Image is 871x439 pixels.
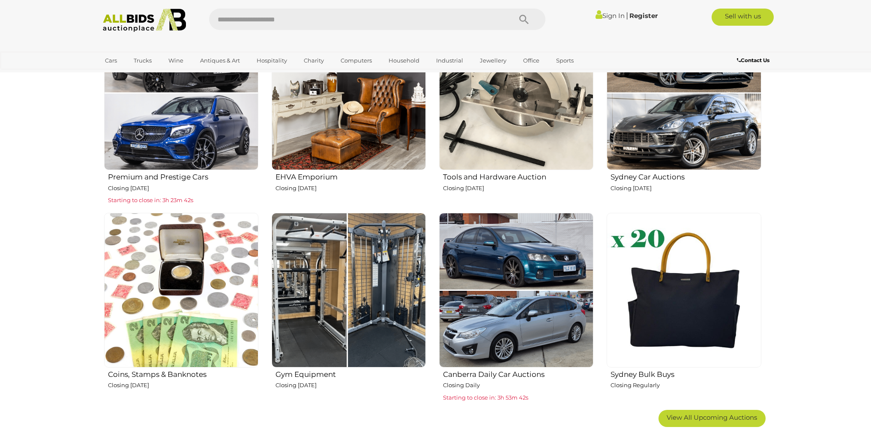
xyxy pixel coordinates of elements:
[607,16,761,170] img: Sydney Car Auctions
[251,54,293,68] a: Hospitality
[275,171,426,181] h2: EHVA Emporium
[108,197,193,203] span: Starting to close in: 3h 23m 42s
[439,213,593,367] img: Canberra Daily Car Auctions
[163,54,189,68] a: Wine
[611,368,761,379] h2: Sydney Bulk Buys
[108,368,258,379] h2: Coins, Stamps & Banknotes
[443,394,528,401] span: Starting to close in: 3h 53m 42s
[195,54,245,68] a: Antiques & Art
[99,54,123,68] a: Cars
[737,56,772,65] a: Contact Us
[104,16,258,170] img: Premium and Prestige Cars
[518,54,545,68] a: Office
[443,380,593,390] p: Closing Daily
[626,11,628,20] span: |
[104,213,258,367] img: Coins, Stamps & Banknotes
[439,212,593,403] a: Canberra Daily Car Auctions Closing Daily Starting to close in: 3h 53m 42s
[108,183,258,193] p: Closing [DATE]
[108,380,258,390] p: Closing [DATE]
[712,9,774,26] a: Sell with us
[443,368,593,379] h2: Canberra Daily Car Auctions
[443,171,593,181] h2: Tools and Hardware Auction
[439,16,593,170] img: Tools and Hardware Auction
[607,213,761,367] img: Sydney Bulk Buys
[474,54,512,68] a: Jewellery
[611,183,761,193] p: Closing [DATE]
[275,380,426,390] p: Closing [DATE]
[667,413,757,421] span: View All Upcoming Auctions
[611,171,761,181] h2: Sydney Car Auctions
[275,368,426,379] h2: Gym Equipment
[431,54,469,68] a: Industrial
[335,54,377,68] a: Computers
[99,68,171,82] a: [GEOGRAPHIC_DATA]
[104,15,258,206] a: Premium and Prestige Cars Closing [DATE] Starting to close in: 3h 23m 42s
[443,183,593,193] p: Closing [DATE]
[606,15,761,206] a: Sydney Car Auctions Closing [DATE]
[737,57,769,63] b: Contact Us
[128,54,157,68] a: Trucks
[98,9,191,32] img: Allbids.com.au
[272,213,426,367] img: Gym Equipment
[439,15,593,206] a: Tools and Hardware Auction Closing [DATE]
[606,212,761,403] a: Sydney Bulk Buys Closing Regularly
[104,212,258,403] a: Coins, Stamps & Banknotes Closing [DATE]
[658,410,766,427] a: View All Upcoming Auctions
[271,15,426,206] a: EHVA Emporium Closing [DATE]
[275,183,426,193] p: Closing [DATE]
[503,9,545,30] button: Search
[272,16,426,170] img: EHVA Emporium
[629,12,658,20] a: Register
[271,212,426,403] a: Gym Equipment Closing [DATE]
[298,54,329,68] a: Charity
[551,54,579,68] a: Sports
[596,12,625,20] a: Sign In
[108,171,258,181] h2: Premium and Prestige Cars
[611,380,761,390] p: Closing Regularly
[383,54,425,68] a: Household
